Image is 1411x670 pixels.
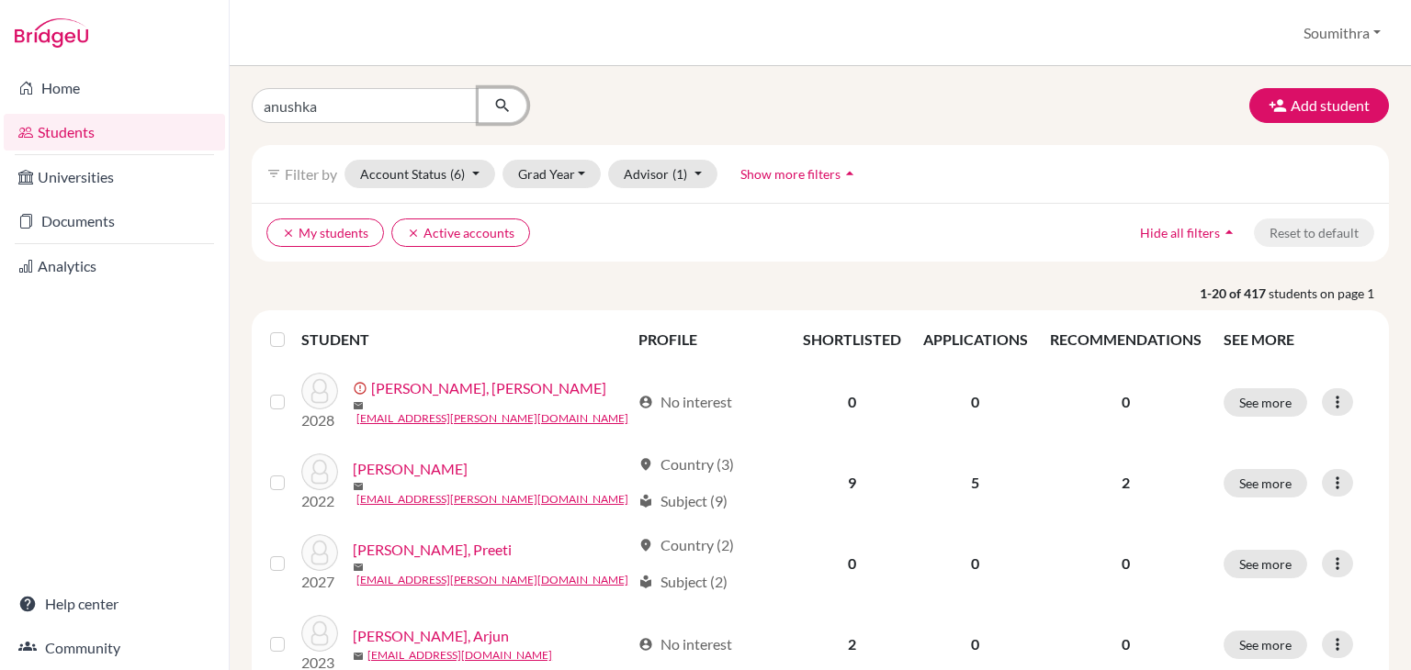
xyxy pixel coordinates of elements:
i: arrow_drop_up [1220,223,1238,241]
span: mail [353,481,364,492]
th: PROFILE [627,318,792,362]
strong: 1-20 of 417 [1200,284,1269,303]
span: error_outline [353,381,371,396]
a: Documents [4,203,225,240]
td: 0 [912,523,1039,604]
img: Aditya Sathe, Preeti [301,534,338,571]
span: (6) [450,166,465,182]
a: [PERSON_NAME] [353,458,468,480]
td: 0 [792,362,912,442]
p: 2028 [301,409,338,431]
button: clearActive accounts [391,218,530,247]
button: Show more filtersarrow_drop_up [725,160,875,188]
a: Analytics [4,248,225,285]
a: [PERSON_NAME], [PERSON_NAME] [371,377,606,399]
th: SEE MORE [1213,318,1382,362]
i: arrow_drop_up [841,164,859,183]
button: Account Status(6) [344,160,495,188]
a: [EMAIL_ADDRESS][DOMAIN_NAME] [367,647,552,664]
span: (1) [672,166,687,182]
a: Community [4,630,225,666]
p: 2027 [301,571,338,593]
i: clear [282,227,295,240]
p: 2 [1050,472,1202,494]
div: No interest [638,633,732,655]
i: filter_list [266,166,281,181]
a: Universities [4,159,225,195]
th: SHORTLISTED [792,318,912,362]
span: Hide all filters [1140,225,1220,240]
button: Hide all filtersarrow_drop_up [1124,218,1254,247]
span: Filter by [285,165,337,183]
span: location_on [638,457,653,472]
input: Find student by name... [252,88,480,123]
img: Abraham Thomas, Ayaan [301,373,338,409]
a: Help center [4,586,225,622]
a: [EMAIL_ADDRESS][PERSON_NAME][DOMAIN_NAME] [356,491,628,508]
a: [EMAIL_ADDRESS][PERSON_NAME][DOMAIN_NAME] [356,572,628,588]
th: RECOMMENDATIONS [1039,318,1213,362]
span: mail [353,562,364,573]
div: Subject (9) [638,490,728,512]
a: Students [4,114,225,151]
img: Adlakha, Arjun [301,615,338,652]
span: mail [353,651,364,662]
div: No interest [638,391,732,413]
p: 0 [1050,391,1202,413]
button: clearMy students [266,218,384,247]
a: [PERSON_NAME], Preeti [353,539,512,561]
img: Adenwala, Nafisa [301,453,338,490]
td: 5 [912,442,1039,523]
span: local_library [638,575,653,589]
th: APPLICATIONS [912,318,1039,362]
button: Grad Year [502,160,602,188]
p: 2022 [301,490,338,512]
p: 0 [1050,633,1202,655]
p: 0 [1050,553,1202,575]
span: account_circle [638,395,653,409]
a: [EMAIL_ADDRESS][PERSON_NAME][DOMAIN_NAME] [356,410,628,427]
button: Soumithra [1295,16,1389,50]
div: Subject (2) [638,571,728,593]
span: students on page 1 [1269,284,1389,303]
span: location_on [638,538,653,553]
div: Country (3) [638,453,734,475]
i: clear [407,227,420,240]
button: Reset to default [1254,218,1374,247]
span: account_circle [638,637,653,652]
button: Advisor(1) [608,160,717,188]
a: [PERSON_NAME], Arjun [353,625,509,647]
span: Show more filters [740,166,841,182]
span: local_library [638,494,653,508]
button: See more [1224,388,1307,417]
a: Home [4,70,225,106]
td: 0 [792,523,912,604]
td: 0 [912,362,1039,442]
span: mail [353,400,364,411]
div: Country (2) [638,534,734,556]
img: Bridge-U [15,18,88,48]
td: 9 [792,442,912,523]
th: STUDENT [301,318,627,362]
button: Add student [1249,88,1389,123]
button: See more [1224,550,1307,578]
button: See more [1224,469,1307,497]
button: See more [1224,631,1307,659]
